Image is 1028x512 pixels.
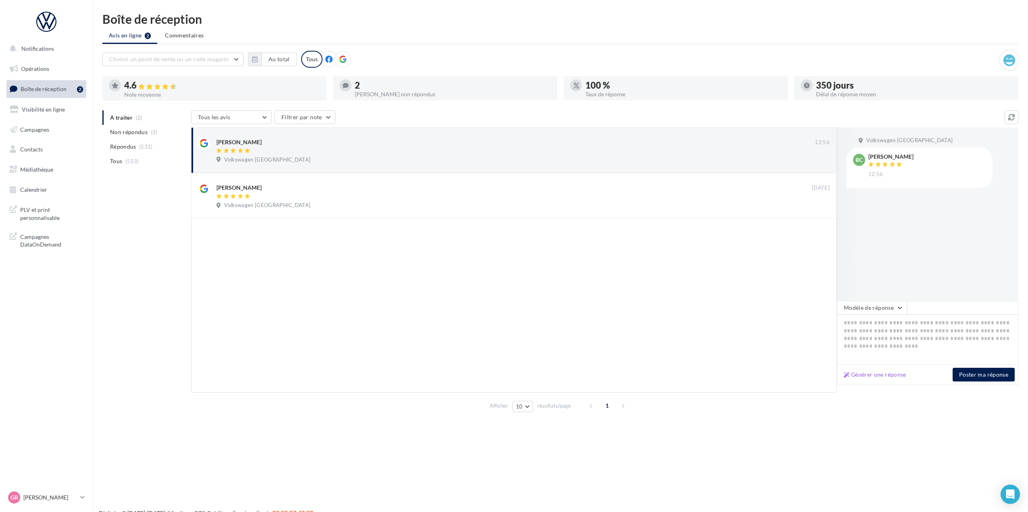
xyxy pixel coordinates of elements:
[20,166,53,173] span: Médiathèque
[21,85,67,92] span: Boîte de réception
[23,493,77,502] p: [PERSON_NAME]
[537,402,571,410] span: résultats/page
[20,231,83,249] span: Campagnes DataOnDemand
[953,368,1015,381] button: Poster ma réponse
[837,301,907,315] button: Modèle de réponse
[139,143,153,150] span: (531)
[165,31,204,39] span: Commentaires
[1001,485,1020,504] div: Open Intercom Messenger
[841,370,909,379] button: Générer une réponse
[5,201,88,225] a: PLV et print personnalisable
[109,56,229,62] span: Choisir un point de vente ou un code magasin
[516,403,523,410] span: 10
[77,86,83,93] div: 2
[124,81,320,90] div: 4.6
[22,106,65,113] span: Visibilité en ligne
[5,40,85,57] button: Notifications
[224,156,310,164] span: Volkswagen [GEOGRAPHIC_DATA]
[301,51,323,68] div: Tous
[5,80,88,97] a: Boîte de réception2
[5,141,88,158] a: Contacts
[5,60,88,77] a: Opérations
[812,184,830,192] span: [DATE]
[262,52,297,66] button: Au total
[585,81,781,90] div: 100 %
[5,181,88,198] a: Calendrier
[5,228,88,252] a: Campagnes DataOnDemand
[512,401,533,412] button: 10
[5,161,88,178] a: Médiathèque
[20,204,83,222] span: PLV et print personnalisable
[224,202,310,209] span: Volkswagen [GEOGRAPHIC_DATA]
[110,143,136,151] span: Répondus
[248,52,297,66] button: Au total
[868,171,883,178] span: 12:56
[21,45,54,52] span: Notifications
[102,52,243,66] button: Choisir un point de vente ou un code magasin
[20,126,49,133] span: Campagnes
[585,91,781,97] div: Taux de réponse
[6,490,86,505] a: Gr [PERSON_NAME]
[191,110,272,124] button: Tous les avis
[355,81,551,90] div: 2
[20,146,43,153] span: Contacts
[21,65,49,72] span: Opérations
[124,92,320,97] div: Note moyenne
[110,157,122,165] span: Tous
[816,91,1012,97] div: Délai de réponse moyen
[110,128,148,136] span: Non répondus
[868,154,914,160] div: [PERSON_NAME]
[275,110,335,124] button: Filtrer par note
[198,114,231,120] span: Tous les avis
[5,101,88,118] a: Visibilité en ligne
[601,399,614,412] span: 1
[102,13,1018,25] div: Boîte de réception
[20,186,47,193] span: Calendrier
[815,139,830,146] span: 12:56
[855,156,863,164] span: BC
[125,158,139,164] span: (533)
[490,402,508,410] span: Afficher
[216,184,262,192] div: [PERSON_NAME]
[866,137,953,144] span: Volkswagen [GEOGRAPHIC_DATA]
[10,493,18,502] span: Gr
[816,81,1012,90] div: 350 jours
[5,121,88,138] a: Campagnes
[151,129,158,135] span: (2)
[355,91,551,97] div: [PERSON_NAME] non répondus
[216,138,262,146] div: [PERSON_NAME]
